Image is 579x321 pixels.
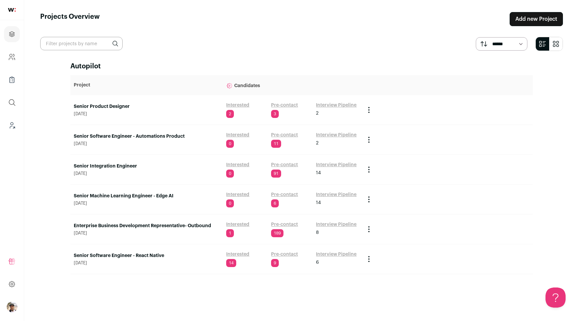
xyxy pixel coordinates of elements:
[4,49,20,65] a: Company and ATS Settings
[271,170,281,178] span: 91
[8,8,16,12] img: wellfound-shorthand-0d5821cbd27db2630d0214b213865d53afaa358527fdda9d0ea32b1df1b89c2c.svg
[316,140,319,146] span: 2
[226,132,249,138] a: Interested
[74,103,219,110] a: Senior Product Designer
[226,191,249,198] a: Interested
[74,163,219,170] a: Senior Integration Engineer
[226,199,234,207] span: 0
[74,252,219,259] a: Senior Software Engineer - React Native
[40,37,123,50] input: Filter projects by name
[226,251,249,258] a: Interested
[74,82,219,88] p: Project
[271,229,283,237] span: 189
[545,287,566,308] iframe: Toggle Customer Support
[4,72,20,88] a: Company Lists
[74,141,219,146] span: [DATE]
[74,260,219,266] span: [DATE]
[271,132,298,138] a: Pre-contact
[316,102,357,109] a: Interview Pipeline
[365,195,373,203] button: Project Actions
[365,136,373,144] button: Project Actions
[316,110,319,117] span: 2
[316,191,357,198] a: Interview Pipeline
[271,199,279,207] span: 6
[271,102,298,109] a: Pre-contact
[316,229,319,236] span: 8
[74,111,219,117] span: [DATE]
[40,12,100,26] h1: Projects Overview
[316,199,321,206] span: 14
[365,255,373,263] button: Project Actions
[226,140,234,148] span: 0
[70,62,533,71] h2: Autopilot
[7,302,17,312] img: 12689830-medium_jpg
[74,222,219,229] a: Enterprise Business Development Representative- Outbound
[4,26,20,42] a: Projects
[365,106,373,114] button: Project Actions
[271,110,279,118] span: 3
[271,162,298,168] a: Pre-contact
[74,133,219,140] a: Senior Software Engineer - Automations Product
[271,191,298,198] a: Pre-contact
[74,201,219,206] span: [DATE]
[316,170,321,176] span: 14
[74,193,219,199] a: Senior Machine Learning Engineer - Edge AI
[74,171,219,176] span: [DATE]
[316,251,357,258] a: Interview Pipeline
[510,12,563,26] a: Add new Project
[316,162,357,168] a: Interview Pipeline
[226,170,234,178] span: 0
[271,259,279,267] span: 9
[226,78,358,92] p: Candidates
[226,221,249,228] a: Interested
[316,132,357,138] a: Interview Pipeline
[365,225,373,233] button: Project Actions
[7,302,17,312] button: Open dropdown
[226,162,249,168] a: Interested
[271,221,298,228] a: Pre-contact
[226,259,236,267] span: 14
[74,231,219,236] span: [DATE]
[316,259,319,266] span: 6
[271,140,281,148] span: 11
[365,166,373,174] button: Project Actions
[316,221,357,228] a: Interview Pipeline
[4,117,20,133] a: Leads (Backoffice)
[226,102,249,109] a: Interested
[271,251,298,258] a: Pre-contact
[226,229,234,237] span: 1
[226,110,234,118] span: 2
